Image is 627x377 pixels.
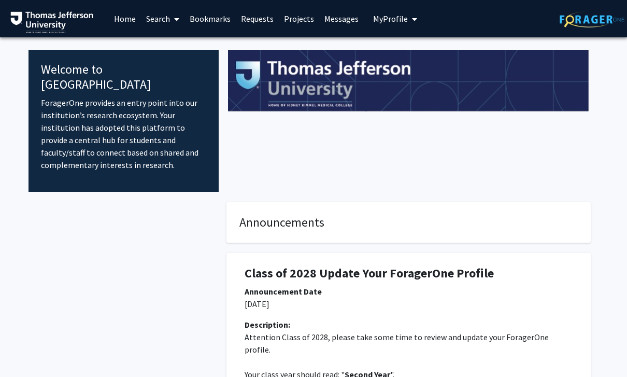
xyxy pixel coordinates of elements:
[141,1,184,37] a: Search
[245,331,573,356] p: Attention Class of 2028, please take some time to review and update your ForagerOne profile.
[245,298,573,310] p: [DATE]
[560,11,624,27] img: ForagerOne Logo
[41,62,206,92] h4: Welcome to [GEOGRAPHIC_DATA]
[279,1,319,37] a: Projects
[239,215,578,230] h4: Announcements
[109,1,141,37] a: Home
[245,266,573,281] h1: Class of 2028 Update Your ForagerOne Profile
[41,96,206,171] p: ForagerOne provides an entry point into our institution’s research ecosystem. Your institution ha...
[184,1,236,37] a: Bookmarks
[245,318,573,331] div: Description:
[373,13,408,24] span: My Profile
[319,1,364,37] a: Messages
[245,285,573,298] div: Announcement Date
[228,50,589,112] img: Cover Image
[10,11,93,33] img: Thomas Jefferson University Logo
[236,1,279,37] a: Requests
